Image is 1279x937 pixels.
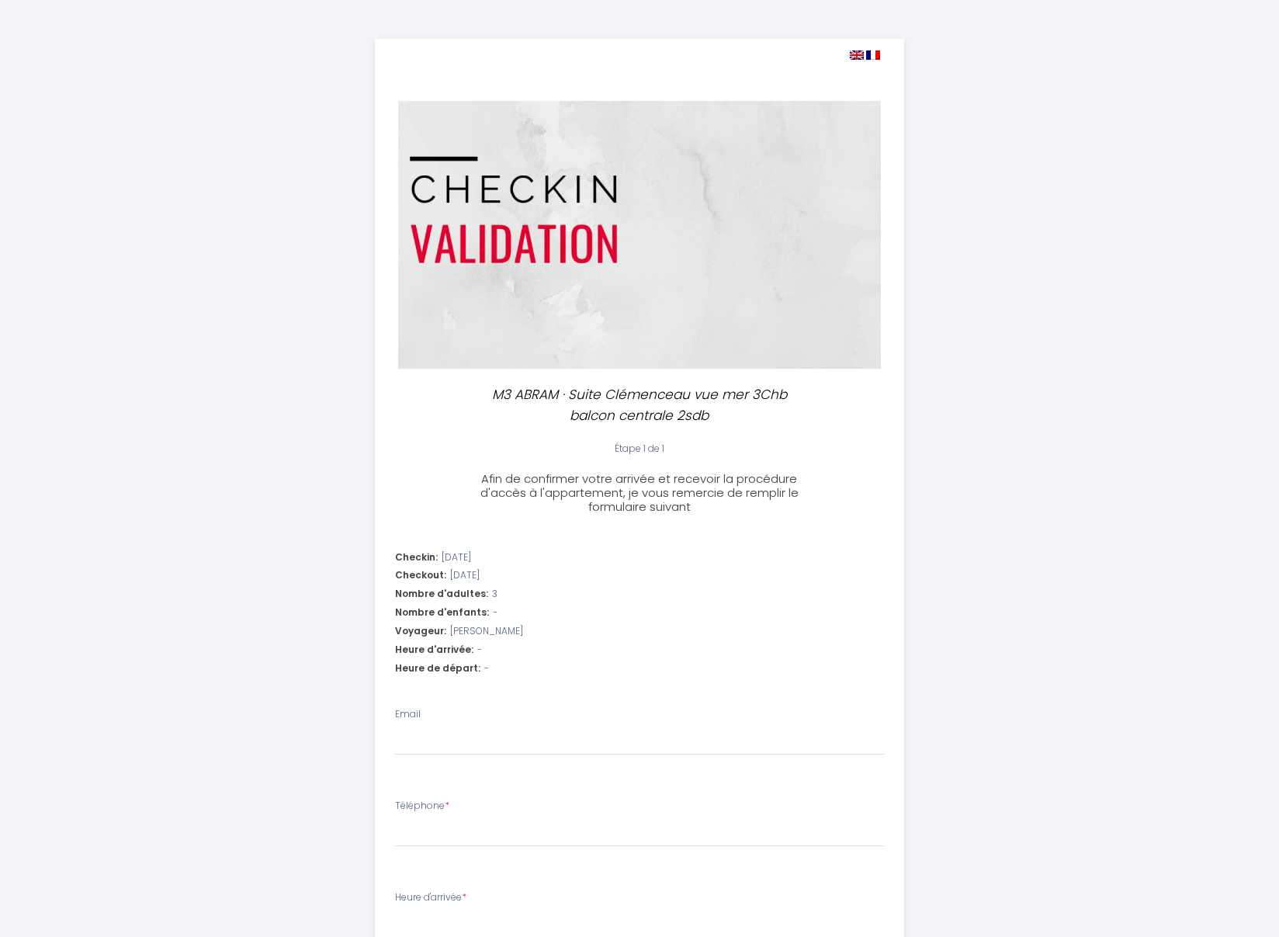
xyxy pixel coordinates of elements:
img: en.png [850,50,864,60]
span: Checkout: [395,568,446,583]
span: 3 [492,587,497,602]
span: Heure de départ: [395,661,480,676]
span: [PERSON_NAME] [450,624,523,639]
p: M3 ABRAM · Suite Clémenceau vue mer 3Chb balcon centrale 2sdb [473,384,806,425]
span: Heure d'arrivée: [395,643,473,658]
span: - [477,643,482,658]
span: - [484,661,489,676]
span: Voyageur: [395,624,446,639]
span: Nombre d'enfants: [395,606,489,620]
span: - [493,606,497,620]
label: Email [395,707,421,722]
span: [DATE] [442,550,471,565]
img: fr.png [866,50,880,60]
span: Checkin: [395,550,438,565]
span: [DATE] [450,568,480,583]
span: Étape 1 de 1 [615,442,664,455]
label: Heure d'arrivée [395,890,466,905]
span: Afin de confirmer votre arrivée et recevoir la procédure d'accès à l'appartement, je vous remerci... [480,470,799,515]
label: Téléphone [395,799,449,814]
span: Nombre d'adultes: [395,587,488,602]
